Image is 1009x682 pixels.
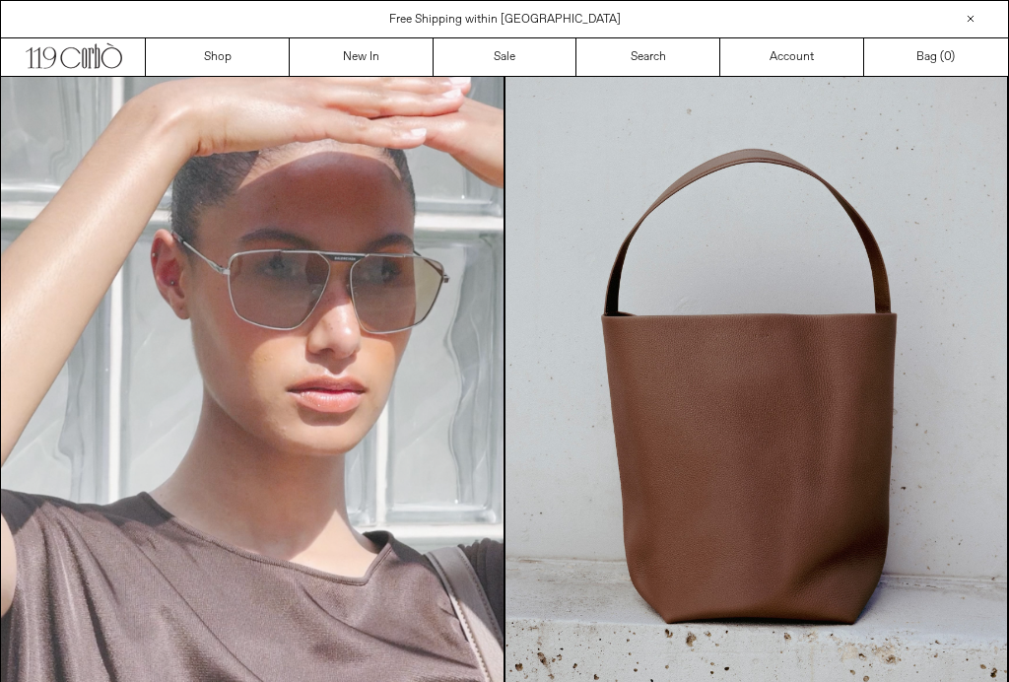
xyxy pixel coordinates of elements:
a: Account [720,38,864,76]
a: Bag () [864,38,1008,76]
a: New In [290,38,434,76]
span: 0 [944,49,951,65]
a: Free Shipping within [GEOGRAPHIC_DATA] [389,12,621,28]
a: Shop [146,38,290,76]
a: Sale [434,38,577,76]
a: Search [576,38,720,76]
span: ) [944,48,955,66]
